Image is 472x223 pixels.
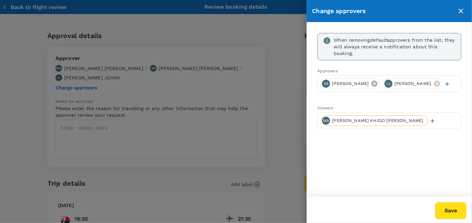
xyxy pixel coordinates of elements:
p: Viewers [317,105,461,111]
div: MA [322,117,330,125]
button: close [455,5,467,17]
div: When removing approvers from the list, they will always receive a notification about this booking. [334,37,456,57]
i: default [370,37,387,43]
button: Save [435,202,467,219]
span: [PERSON_NAME] KHIDZI [PERSON_NAME] [328,118,427,124]
span: [PERSON_NAME] [390,81,435,87]
div: IM[PERSON_NAME] [320,78,380,89]
div: IJ [384,80,392,88]
span: [PERSON_NAME] [328,81,373,87]
div: IM [322,80,330,88]
div: IJ[PERSON_NAME] [383,78,443,89]
div: Change approvers [312,6,455,16]
p: Approvers [317,68,461,74]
